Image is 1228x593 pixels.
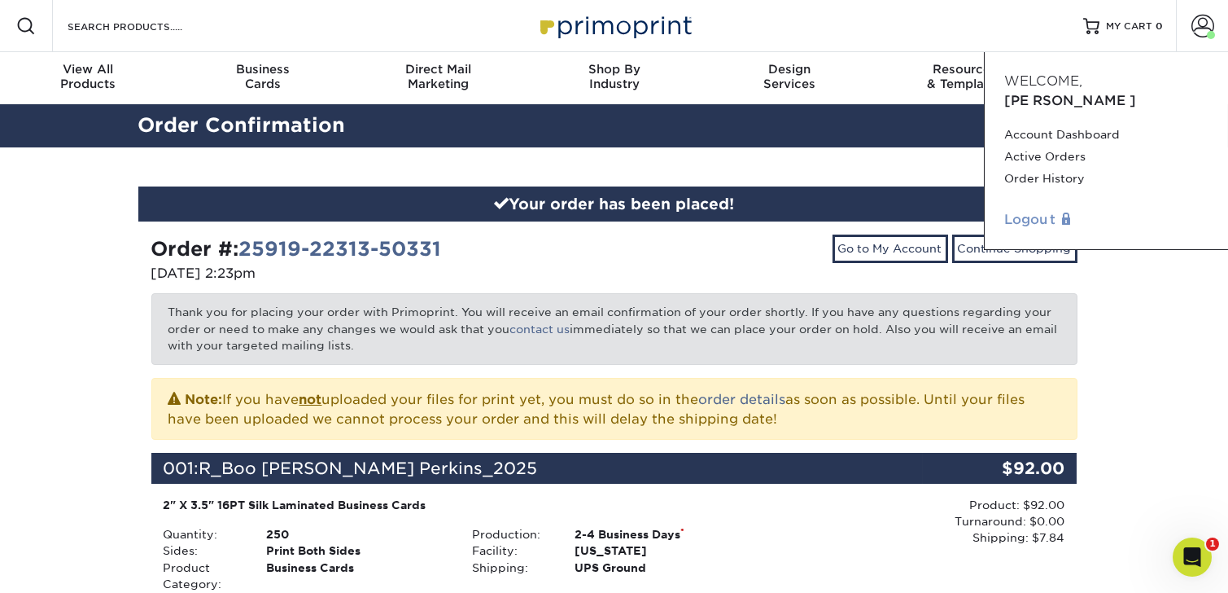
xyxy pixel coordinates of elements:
div: Quantity: [151,526,254,542]
input: SEARCH PRODUCTS..... [66,16,225,36]
span: Resources [877,62,1053,77]
strong: Order #: [151,237,442,261]
div: Cards [176,62,352,91]
span: 0 [1156,20,1163,32]
div: Shipping: [460,560,562,576]
a: Go to My Account [833,235,948,262]
div: Industry [527,62,702,91]
div: Product Category: [151,560,254,593]
img: Primoprint [533,8,696,43]
div: Business Cards [254,560,460,593]
span: Business [176,62,352,77]
div: Services [701,62,877,91]
span: Design [701,62,877,77]
div: $92.00 [923,453,1077,484]
h2: Order Confirmation [126,111,1103,141]
span: MY CART [1106,20,1152,33]
p: If you have uploaded your files for print yet, you must do so in the as soon as possible. Until y... [168,389,1060,429]
span: 1 [1206,538,1219,551]
span: Welcome, [1004,73,1082,89]
p: Thank you for placing your order with Primoprint. You will receive an email confirmation of your ... [151,293,1077,364]
div: Marketing [351,62,527,91]
div: 2" X 3.5" 16PT Silk Laminated Business Cards [164,497,757,513]
a: BusinessCards [176,52,352,104]
span: Direct Mail [351,62,527,77]
a: Direct MailMarketing [351,52,527,104]
div: & Templates [877,62,1053,91]
div: 250 [254,526,460,542]
span: [PERSON_NAME] [1004,93,1136,108]
a: Continue Shopping [952,235,1077,262]
div: Sides: [151,542,254,559]
div: UPS Ground [562,560,768,576]
a: order details [699,392,786,407]
a: DesignServices [701,52,877,104]
div: 2-4 Business Days [562,526,768,542]
div: Your order has been placed! [138,187,1090,222]
span: Shop By [527,62,702,77]
a: Active Orders [1004,146,1208,168]
a: Logout [1004,210,1208,230]
a: 25919-22313-50331 [239,237,442,261]
a: Account Dashboard [1004,124,1208,146]
div: 001: [151,453,923,484]
div: Product: $92.00 Turnaround: $0.00 Shipping: $7.84 [768,497,1064,547]
div: Production: [460,526,562,542]
a: Order History [1004,168,1208,190]
span: R_Boo [PERSON_NAME] Perkins_2025 [199,459,538,478]
div: [US_STATE] [562,542,768,559]
b: not [299,392,322,407]
strong: Note: [186,392,223,407]
div: Print Both Sides [254,542,460,559]
div: Facility: [460,542,562,559]
a: contact us [510,323,570,336]
a: Resources& Templates [877,52,1053,104]
a: Shop ByIndustry [527,52,702,104]
iframe: Intercom live chat [1173,538,1212,577]
p: [DATE] 2:23pm [151,264,602,283]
